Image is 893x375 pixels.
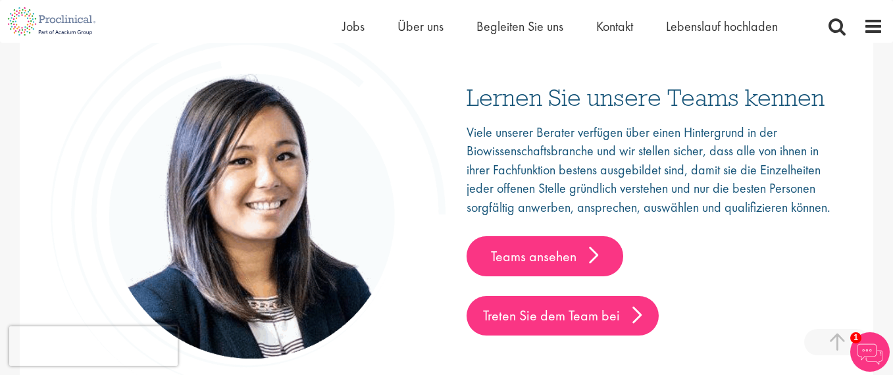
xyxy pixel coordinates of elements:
a: Über uns [397,18,444,35]
img: Chatbot [850,332,890,372]
font: Teams ansehen [491,247,576,266]
iframe: reCAPTCHA [9,326,178,366]
a: Teams ansehen [467,236,623,276]
font: Viele unserer Berater verfügen über einen Hintergrund in der Biowissenschaftsbranche und wir stel... [467,124,830,216]
a: Kontakt [596,18,633,35]
a: Treten Sie dem Team bei [467,296,659,336]
a: Jobs [342,18,365,35]
a: Begleiten Sie uns [476,18,563,35]
a: Lebenslauf hochladen [666,18,778,35]
font: Treten Sie dem Team bei [483,306,620,325]
font: 1 [854,333,858,342]
font: Lernen Sie unsere Teams kennen [467,82,825,113]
